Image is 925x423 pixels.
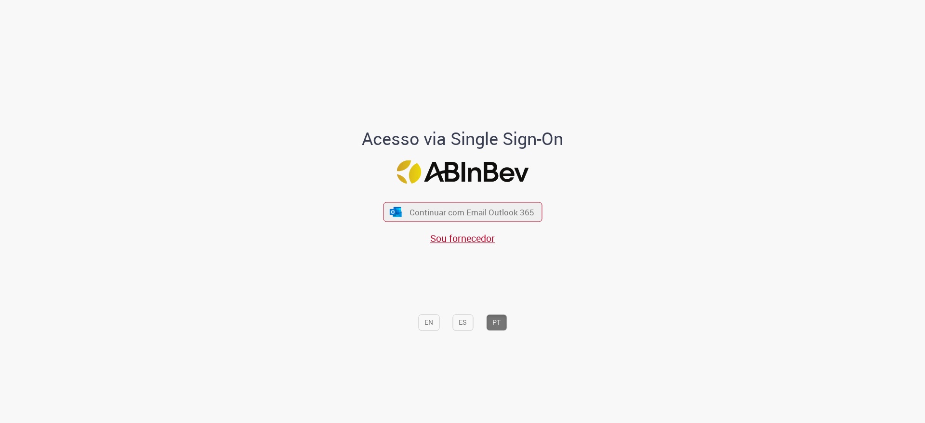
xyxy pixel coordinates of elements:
img: ícone Azure/Microsoft 360 [389,207,403,217]
a: Sou fornecedor [430,232,495,245]
span: Continuar com Email Outlook 365 [410,207,534,218]
button: ícone Azure/Microsoft 360 Continuar com Email Outlook 365 [383,202,542,222]
button: ES [452,315,473,331]
img: Logo ABInBev [396,160,529,184]
button: EN [418,315,439,331]
h1: Acesso via Single Sign-On [329,129,596,148]
button: PT [486,315,507,331]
